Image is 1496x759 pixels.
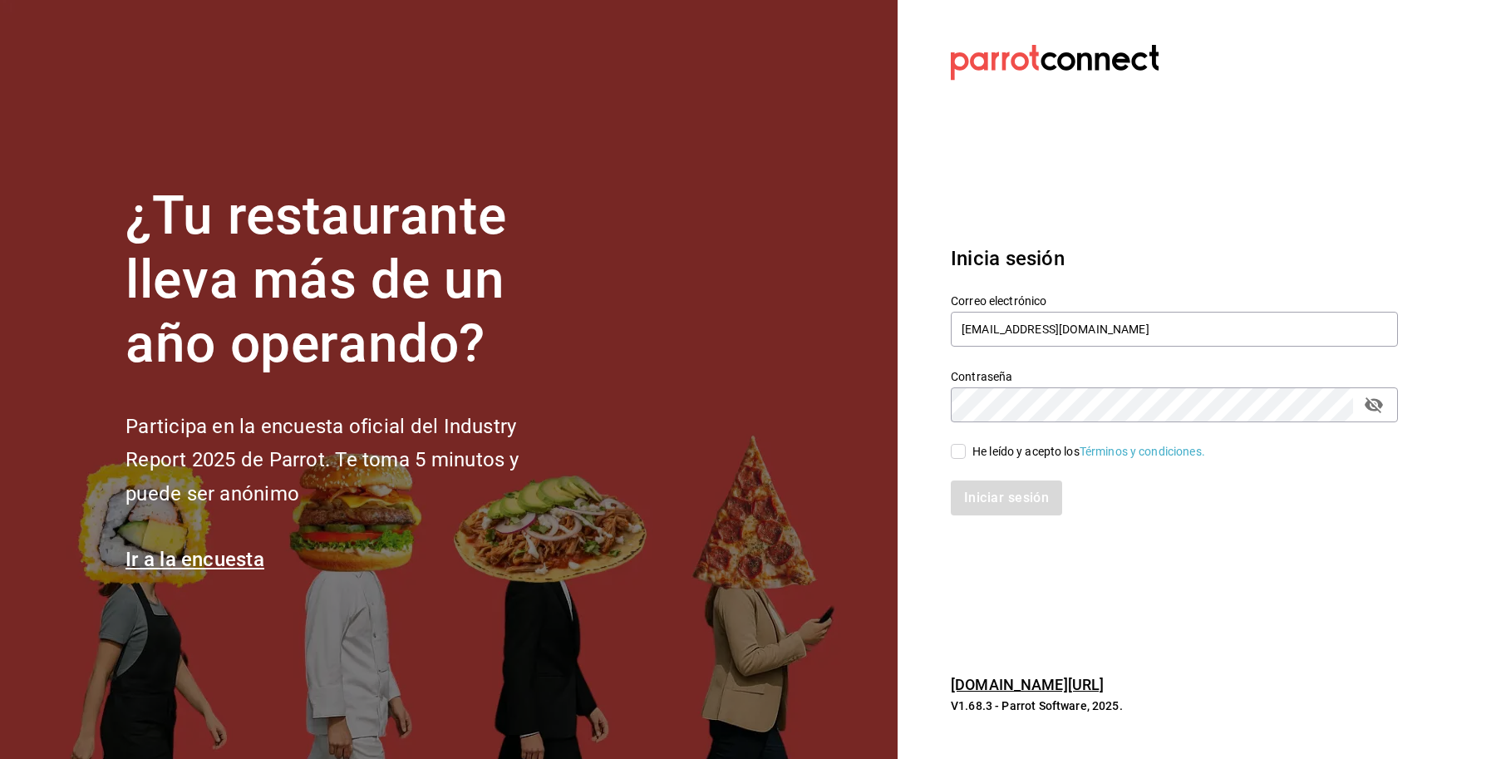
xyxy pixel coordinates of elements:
[125,410,574,511] h2: Participa en la encuesta oficial del Industry Report 2025 de Parrot. Te toma 5 minutos y puede se...
[1360,391,1388,419] button: passwordField
[1080,445,1205,458] a: Términos y condiciones.
[951,371,1398,382] label: Contraseña
[951,676,1104,693] a: [DOMAIN_NAME][URL]
[972,443,1205,461] div: He leído y acepto los
[951,697,1398,714] p: V1.68.3 - Parrot Software, 2025.
[951,295,1398,307] label: Correo electrónico
[125,185,574,376] h1: ¿Tu restaurante lleva más de un año operando?
[951,312,1398,347] input: Ingresa tu correo electrónico
[125,548,264,571] a: Ir a la encuesta
[951,244,1398,274] h3: Inicia sesión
